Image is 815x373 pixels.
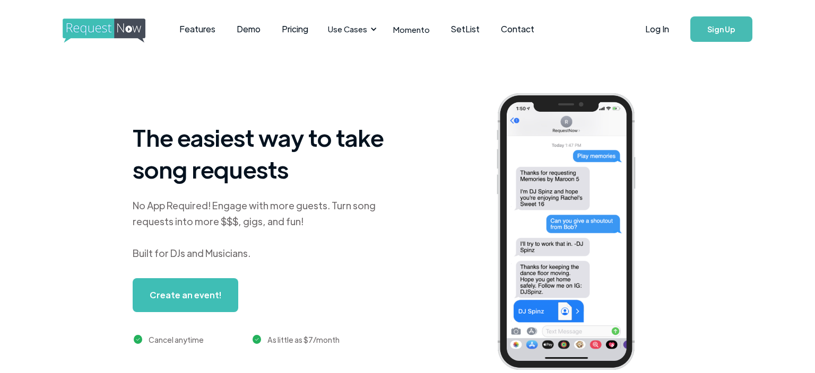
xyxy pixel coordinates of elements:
a: SetList [440,13,490,46]
a: Demo [226,13,271,46]
a: Features [169,13,226,46]
div: Cancel anytime [149,333,204,346]
div: As little as $7/month [267,333,340,346]
div: Use Cases [328,23,367,35]
div: No App Required! Engage with more guests. Turn song requests into more $$$, gigs, and fun! Built ... [133,198,398,261]
a: Pricing [271,13,319,46]
img: green checkmark [134,335,143,344]
a: home [63,19,142,40]
img: green checkmark [253,335,262,344]
a: Contact [490,13,545,46]
h1: The easiest way to take song requests [133,121,398,185]
div: Use Cases [322,13,380,46]
a: Create an event! [133,278,238,312]
a: Momento [383,14,440,45]
a: Log In [635,11,680,48]
a: Sign Up [690,16,752,42]
img: requestnow logo [63,19,165,43]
